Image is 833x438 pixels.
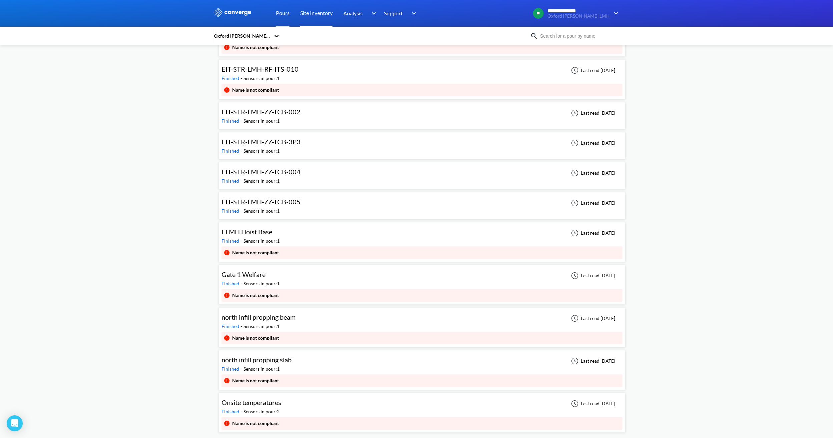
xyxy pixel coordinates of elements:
a: EIT-STR-LMH-ZZ-TCB-002Finished-Sensors in pour:1Last read [DATE] [219,110,626,115]
a: ELMH Hoist BaseFinished-Sensors in pour:1Last read [DATE]Name is not compliant [219,251,626,256]
span: Finished [222,208,241,214]
img: logo_ewhite.svg [213,8,252,17]
div: Name is not compliant [232,334,279,342]
div: Last read [DATE] [567,272,617,280]
span: - [241,281,244,286]
span: Finished [222,409,241,414]
span: - [241,208,244,214]
div: Last read [DATE] [567,357,617,365]
span: Finished [222,323,241,329]
div: Last read [DATE] [567,199,617,207]
img: downArrow.svg [367,9,378,17]
div: Sensors in pour: 1 [244,75,280,82]
span: - [241,178,244,184]
div: Name is not compliant [232,292,279,299]
span: Finished [222,238,241,244]
div: Last read [DATE] [567,400,617,408]
div: Last read [DATE] [567,139,617,147]
div: Sensors in pour: 1 [244,365,280,373]
a: EIT-STR-LMH-RF-ITS-010Finished-Sensors in pour:1Last read [DATE]Name is not compliant [219,88,626,94]
span: Finished [222,118,241,124]
div: Oxford [PERSON_NAME] LMH [213,32,271,40]
div: Sensors in pour: 1 [244,207,280,215]
div: Name is not compliant [232,44,279,51]
div: Last read [DATE] [567,109,617,117]
a: Onsite temperaturesFinished-Sensors in pour:2Last read [DATE]Name is not compliant [219,421,626,427]
span: Finished [222,281,241,286]
span: Onsite temperatures [222,398,281,406]
span: - [241,75,244,81]
a: EIT-STR-LMH-RF-ITS-002Finished-Sensors in pour:1Last read [DATE]Name is not compliant [219,45,626,51]
a: north infill propping beamFinished-Sensors in pour:1Last read [DATE]Name is not compliant [219,336,626,342]
span: - [241,409,244,414]
span: Analysis [343,9,363,17]
span: Finished [222,148,241,154]
div: Sensors in pour: 2 [244,408,280,415]
a: EIT-STR-LMH-ZZ-TCB-005Finished-Sensors in pour:1Last read [DATE] [219,200,626,205]
img: downArrow.svg [609,9,620,17]
a: EIT-STR-LMH-ZZ-TCB-004Finished-Sensors in pour:1Last read [DATE] [219,170,626,175]
span: EIT-STR-LMH-ZZ-TCB-004 [222,168,301,176]
div: Open Intercom Messenger [7,415,23,431]
div: Name is not compliant [232,86,279,94]
span: Finished [222,75,241,81]
div: Sensors in pour: 1 [244,323,280,330]
span: EIT-STR-LMH-ZZ-TCB-005 [222,198,301,206]
span: - [241,118,244,124]
span: EIT-STR-LMH-ZZ-TCB-002 [222,108,301,116]
span: Gate 1 Welfare [222,270,266,278]
span: north infill propping slab [222,356,292,364]
img: icon-search.svg [530,32,538,40]
span: - [241,366,244,372]
div: Name is not compliant [232,420,279,427]
a: EIT-STR-LMH-ZZ-TCB-3P3Finished-Sensors in pour:1Last read [DATE] [219,140,626,145]
div: Sensors in pour: 1 [244,147,280,155]
div: Sensors in pour: 1 [244,177,280,185]
span: Support [384,9,403,17]
div: Last read [DATE] [567,229,617,237]
div: Last read [DATE] [567,169,617,177]
span: Finished [222,366,241,372]
span: ELMH Hoist Base [222,228,272,236]
div: Sensors in pour: 1 [244,117,280,125]
div: Last read [DATE] [567,66,617,74]
input: Search for a pour by name [538,32,619,40]
span: Finished [222,178,241,184]
div: Last read [DATE] [567,314,617,322]
a: Gate 1 WelfareFinished-Sensors in pour:1Last read [DATE]Name is not compliant [219,293,626,299]
span: - [241,238,244,244]
span: north infill propping beam [222,313,296,321]
span: EIT-STR-LMH-ZZ-TCB-3P3 [222,138,301,146]
div: Sensors in pour: 1 [244,237,280,245]
span: Oxford [PERSON_NAME] LMH [547,14,609,19]
div: Name is not compliant [232,377,279,384]
span: - [241,323,244,329]
div: Name is not compliant [232,249,279,256]
span: - [241,148,244,154]
a: north infill propping slabFinished-Sensors in pour:1Last read [DATE]Name is not compliant [219,379,626,384]
span: EIT-STR-LMH-RF-ITS-010 [222,65,299,73]
div: Sensors in pour: 1 [244,280,280,287]
img: downArrow.svg [407,9,418,17]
